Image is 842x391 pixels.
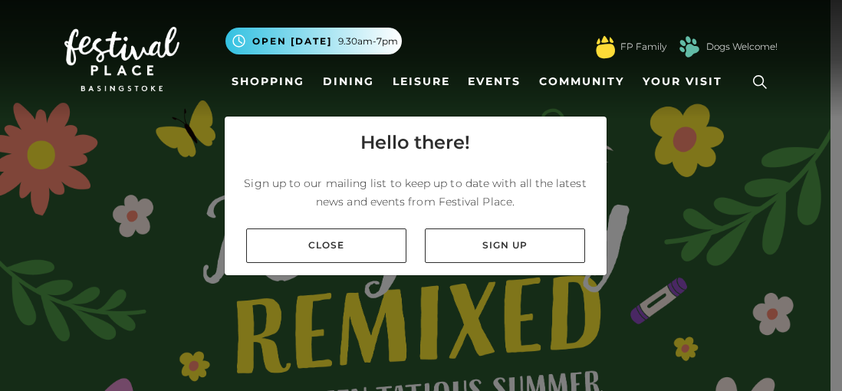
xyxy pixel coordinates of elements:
[643,74,722,90] span: Your Visit
[706,40,778,54] a: Dogs Welcome!
[636,67,736,96] a: Your Visit
[338,34,398,48] span: 9.30am-7pm
[252,34,332,48] span: Open [DATE]
[64,27,179,91] img: Festival Place Logo
[425,228,585,263] a: Sign up
[360,129,470,156] h4: Hello there!
[317,67,380,96] a: Dining
[246,228,406,263] a: Close
[225,28,402,54] button: Open [DATE] 9.30am-7pm
[237,174,594,211] p: Sign up to our mailing list to keep up to date with all the latest news and events from Festival ...
[533,67,630,96] a: Community
[462,67,527,96] a: Events
[225,67,311,96] a: Shopping
[386,67,456,96] a: Leisure
[620,40,666,54] a: FP Family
